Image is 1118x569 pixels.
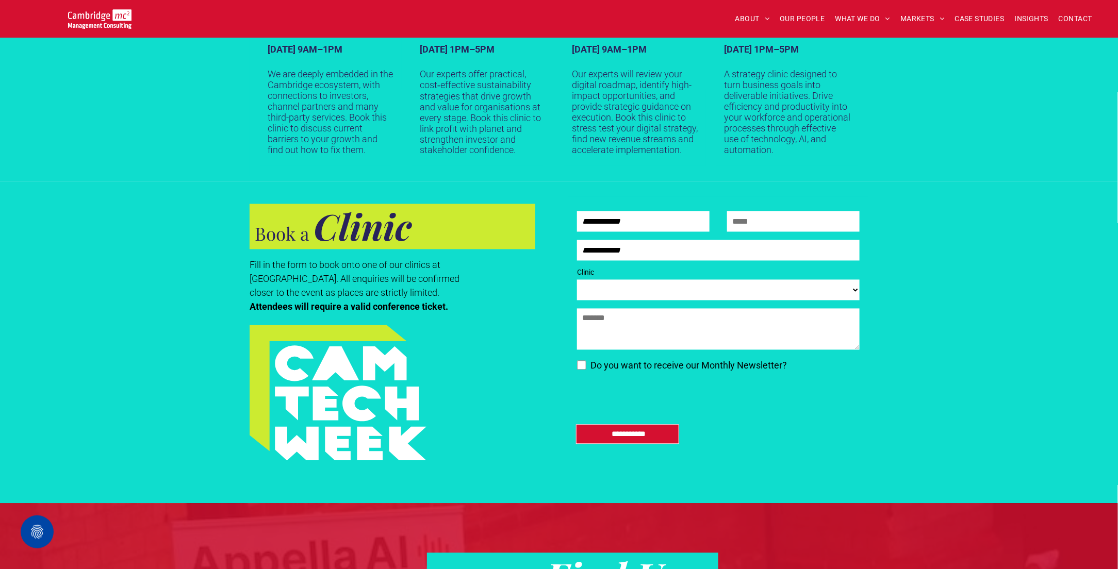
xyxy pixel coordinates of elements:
[730,11,775,27] a: ABOUT
[724,44,799,55] strong: [DATE] 1PM–5PM
[895,11,949,27] a: MARKETS
[830,11,896,27] a: WHAT WE DO
[590,360,787,371] span: Do you want to receive our Monthly Newsletter?
[250,302,448,312] strong: Attendees will require a valid conference ticket.
[724,69,850,155] p: A strategy clinic designed to turn business goals into deliverable initiatives. Drive efficiency ...
[314,202,412,250] strong: Clinic
[250,325,426,461] img: A turquoise and lime green geometric graphic with the words CAM TECH WEEK in bold white letters s...
[250,260,459,298] span: Fill in the form to book onto one of our clinics at [GEOGRAPHIC_DATA]. All enquiries will be conf...
[420,69,546,156] p: Our experts offer practical, cost‑effective sustainability strategies that drive growth and value...
[420,44,495,55] strong: [DATE] 1PM–5PM
[1054,11,1097,27] a: CONTACT
[950,11,1010,27] a: CASE STUDIES
[268,69,394,155] p: We are deeply embedded in the Cambridge ecosystem, with connections to investors, channel partner...
[572,44,647,55] strong: [DATE] 9AM–1PM
[255,222,309,246] span: Book a
[572,69,698,155] p: Our experts will review your digital roadmap, identify high-impact opportunities, and provide str...
[577,361,586,370] input: Do you want to receive our Monthly Newsletter?
[1010,11,1054,27] a: INSIGHTS
[577,267,860,278] label: Clinic
[268,44,342,55] strong: [DATE] 9AM–1PM
[68,9,131,29] img: Go to Homepage
[577,374,734,414] iframe: reCAPTCHA
[775,11,830,27] a: OUR PEOPLE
